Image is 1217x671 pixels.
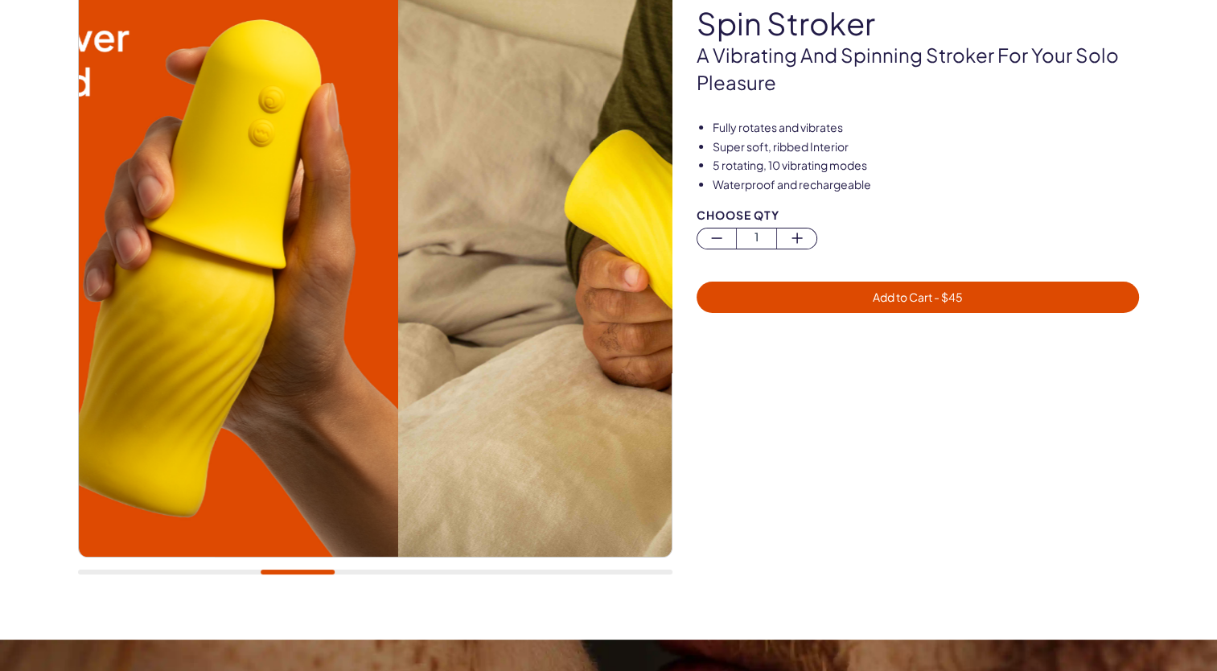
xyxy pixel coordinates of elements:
h1: spin stroker [697,6,1140,40]
li: 5 rotating, 10 vibrating modes [713,158,1140,174]
span: - $ 45 [932,290,963,304]
span: 1 [737,228,776,247]
li: Fully rotates and vibrates [713,120,1140,136]
li: Waterproof and rechargeable [713,177,1140,193]
li: Super soft, ribbed Interior [713,139,1140,155]
p: A vibrating and spinning stroker for your solo pleasure [697,42,1140,96]
span: Add to Cart [873,290,963,304]
div: Choose Qty [697,209,1140,221]
button: Add to Cart - $45 [697,282,1140,313]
